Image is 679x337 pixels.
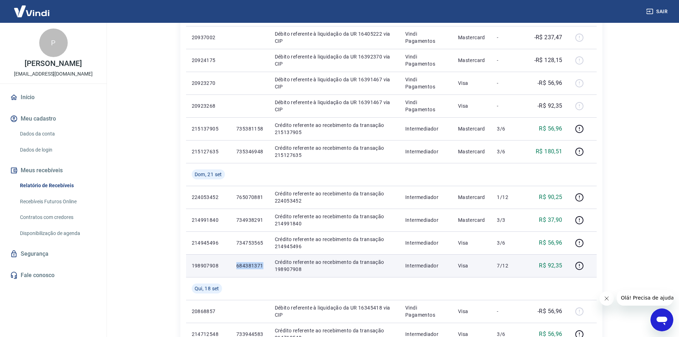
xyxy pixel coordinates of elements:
[458,239,486,246] p: Visa
[537,79,562,87] p: -R$ 56,96
[275,304,394,318] p: Débito referente à liquidação da UR 16345418 via CIP
[539,239,562,247] p: R$ 56,96
[497,216,518,224] p: 3/3
[9,90,98,105] a: Início
[497,308,518,315] p: -
[39,29,68,57] div: P
[458,125,486,132] p: Mastercard
[458,102,486,109] p: Visa
[14,70,93,78] p: [EMAIL_ADDRESS][DOMAIN_NAME]
[192,239,225,246] p: 214945496
[9,163,98,178] button: Meus recebíveis
[497,148,518,155] p: 3/6
[534,33,562,42] p: -R$ 237,47
[537,102,562,110] p: -R$ 92,35
[236,216,263,224] p: 734938291
[275,213,394,227] p: Crédito referente ao recebimento da transação 214991840
[458,308,486,315] p: Visa
[4,5,60,11] span: Olá! Precisa de ajuda?
[17,210,98,225] a: Contratos com credores
[9,0,55,22] img: Vindi
[405,99,447,113] p: Vindi Pagamentos
[458,148,486,155] p: Mastercard
[539,193,562,201] p: R$ 90,25
[17,127,98,141] a: Dados da conta
[405,194,447,201] p: Intermediador
[275,53,394,67] p: Débito referente à liquidação da UR 16392370 via CIP
[192,102,225,109] p: 20923268
[192,216,225,224] p: 214991840
[275,30,394,45] p: Débito referente à liquidação da UR 16405222 via CIP
[458,216,486,224] p: Mastercard
[275,259,394,273] p: Crédito referente ao recebimento da transação 198907908
[650,308,673,331] iframe: Botão para abrir a janela de mensagens
[236,125,263,132] p: 735381158
[497,102,518,109] p: -
[275,122,394,136] p: Crédito referente ao recebimento da transação 215137905
[497,194,518,201] p: 1/12
[497,80,518,87] p: -
[458,194,486,201] p: Mastercard
[275,99,394,113] p: Débito referente à liquidação da UR 16391467 via CIP
[497,239,518,246] p: 3/6
[497,57,518,64] p: -
[405,216,447,224] p: Intermediador
[405,76,447,90] p: Vindi Pagamentos
[458,34,486,41] p: Mastercard
[645,5,670,18] button: Sair
[9,267,98,283] a: Fale conosco
[537,307,562,316] p: -R$ 56,96
[405,304,447,318] p: Vindi Pagamentos
[236,262,263,269] p: 684381371
[236,194,263,201] p: 765070881
[195,171,222,178] span: Dom, 21 set
[600,291,614,306] iframe: Fechar mensagem
[236,239,263,246] p: 734753565
[275,236,394,250] p: Crédito referente ao recebimento da transação 214945496
[534,56,562,65] p: -R$ 128,15
[192,194,225,201] p: 224053452
[9,111,98,127] button: Meu cadastro
[617,290,673,306] iframe: Mensagem da empresa
[192,57,225,64] p: 20924175
[192,125,225,132] p: 215137905
[275,190,394,204] p: Crédito referente ao recebimento da transação 224053452
[539,216,562,224] p: R$ 37,90
[536,147,562,156] p: R$ 180,51
[458,80,486,87] p: Visa
[275,144,394,159] p: Crédito referente ao recebimento da transação 215127635
[17,194,98,209] a: Recebíveis Futuros Online
[405,53,447,67] p: Vindi Pagamentos
[497,125,518,132] p: 3/6
[405,148,447,155] p: Intermediador
[17,143,98,157] a: Dados de login
[458,262,486,269] p: Visa
[9,246,98,262] a: Segurança
[275,76,394,90] p: Débito referente à liquidação da UR 16391467 via CIP
[458,57,486,64] p: Mastercard
[25,60,82,67] p: [PERSON_NAME]
[539,261,562,270] p: R$ 92,35
[236,148,263,155] p: 735346948
[539,124,562,133] p: R$ 56,96
[17,178,98,193] a: Relatório de Recebíveis
[192,262,225,269] p: 198907908
[405,239,447,246] p: Intermediador
[405,30,447,45] p: Vindi Pagamentos
[192,308,225,315] p: 20868857
[497,262,518,269] p: 7/12
[195,285,219,292] span: Qui, 18 set
[192,148,225,155] p: 215127635
[405,262,447,269] p: Intermediador
[497,34,518,41] p: -
[192,34,225,41] p: 20937002
[405,125,447,132] p: Intermediador
[192,80,225,87] p: 20923270
[17,226,98,241] a: Disponibilização de agenda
